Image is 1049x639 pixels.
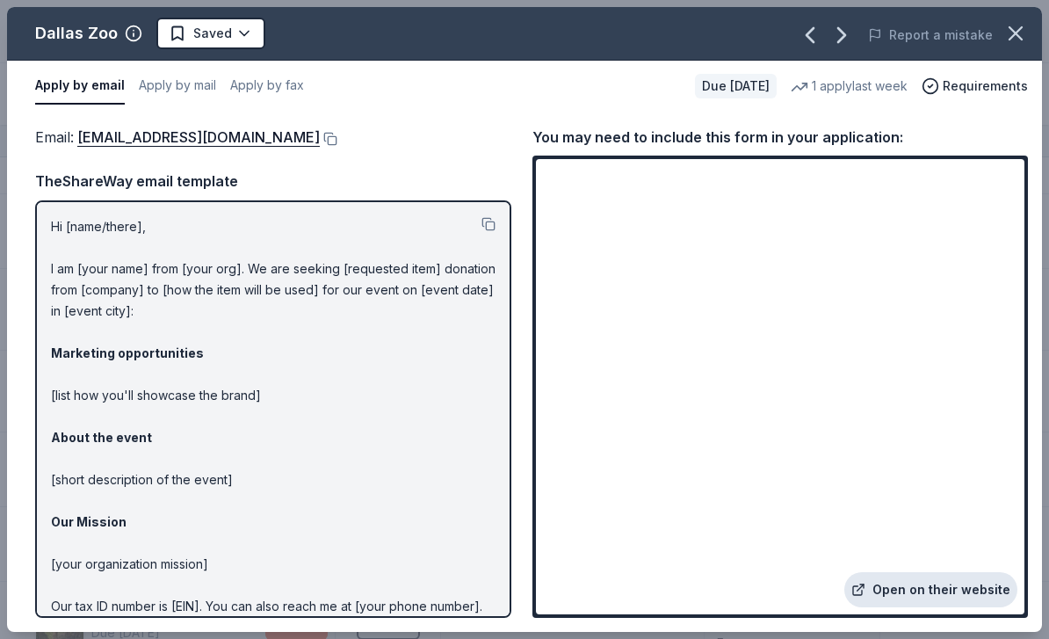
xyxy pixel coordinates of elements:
[156,18,265,49] button: Saved
[868,25,993,46] button: Report a mistake
[230,68,304,105] button: Apply by fax
[77,126,320,149] a: [EMAIL_ADDRESS][DOMAIN_NAME]
[51,345,204,360] strong: Marketing opportunities
[922,76,1028,97] button: Requirements
[35,170,511,192] div: TheShareWay email template
[35,128,320,146] span: Email :
[139,68,216,105] button: Apply by mail
[791,76,908,97] div: 1 apply last week
[532,126,1028,149] div: You may need to include this form in your application:
[35,19,118,47] div: Dallas Zoo
[844,572,1017,607] a: Open on their website
[193,23,232,44] span: Saved
[51,514,127,529] strong: Our Mission
[943,76,1028,97] span: Requirements
[51,430,152,445] strong: About the event
[695,74,777,98] div: Due [DATE]
[35,68,125,105] button: Apply by email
